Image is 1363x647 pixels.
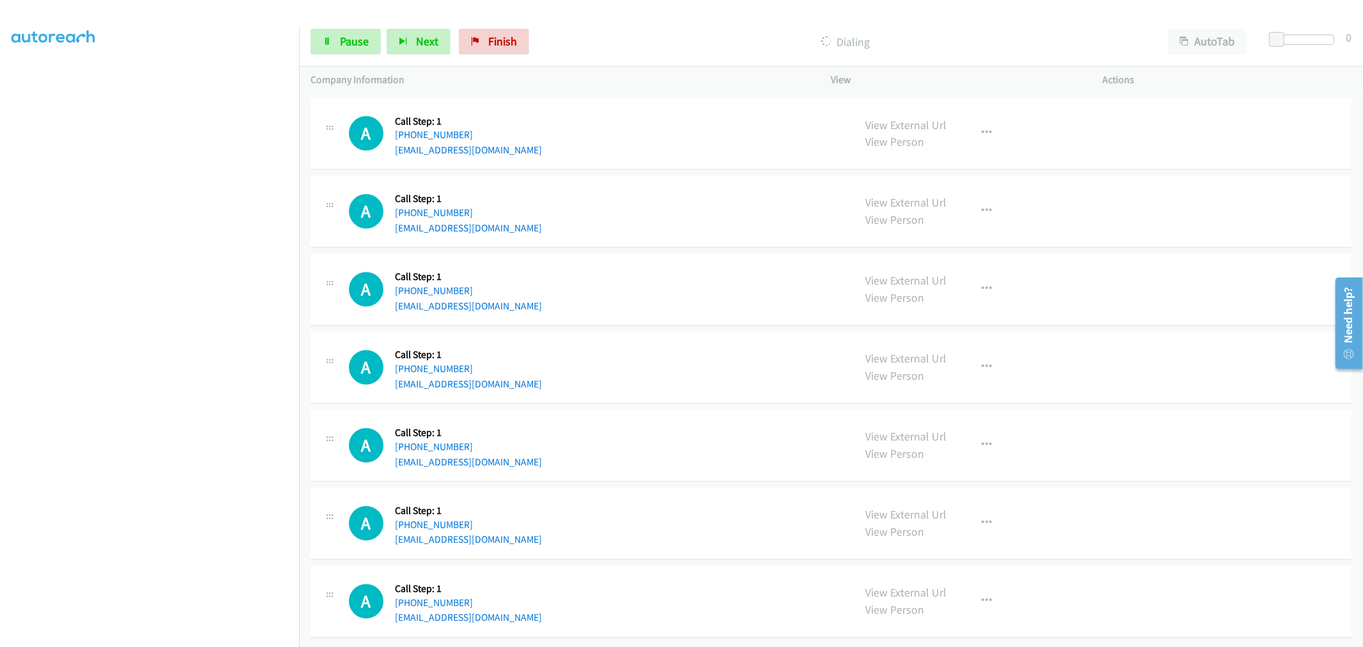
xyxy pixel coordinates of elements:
h5: Call Step: 1 [395,271,542,284]
div: Delay between calls (in seconds) [1275,35,1334,45]
div: The call is yet to be attempted [349,350,383,385]
span: Pause [340,34,369,49]
a: Pause [311,29,381,54]
span: Finish [488,34,517,49]
a: [PHONE_NUMBER] [395,597,473,609]
h5: Call Step: 1 [395,115,542,128]
a: View Person [866,135,925,150]
a: [EMAIL_ADDRESS][DOMAIN_NAME] [395,534,542,546]
a: [PHONE_NUMBER] [395,363,473,375]
h1: A [349,350,383,385]
div: The call is yet to be attempted [349,272,383,307]
a: View Person [866,447,925,462]
div: The call is yet to be attempted [349,116,383,151]
div: 0 [1346,29,1351,46]
a: View Person [866,369,925,384]
a: Finish [459,29,529,54]
a: View External Url [866,118,947,132]
h1: A [349,194,383,229]
a: View External Url [866,508,947,522]
iframe: Resource Center [1327,272,1363,374]
a: [EMAIL_ADDRESS][DOMAIN_NAME] [395,456,542,469]
a: View Person [866,525,925,540]
a: View Person [866,213,925,228]
a: [EMAIL_ADDRESS][DOMAIN_NAME] [395,300,542,313]
a: View External Url [866,586,947,600]
a: View External Url [866,274,947,288]
h1: A [349,116,383,151]
button: AutoTab [1167,29,1247,54]
h1: A [349,584,383,619]
h5: Call Step: 1 [395,505,542,518]
a: [PHONE_NUMBER] [395,207,473,219]
h5: Call Step: 1 [395,427,542,440]
a: View External Url [866,430,947,444]
a: View Person [866,603,925,618]
a: [PHONE_NUMBER] [395,441,473,453]
a: [EMAIL_ADDRESS][DOMAIN_NAME] [395,612,542,624]
span: Next [416,34,438,49]
a: [EMAIL_ADDRESS][DOMAIN_NAME] [395,378,542,391]
p: Actions [1103,72,1351,88]
h5: Call Step: 1 [395,193,542,206]
div: The call is yet to be attempted [349,506,383,541]
a: [EMAIL_ADDRESS][DOMAIN_NAME] [395,144,542,157]
div: The call is yet to be attempted [349,584,383,619]
a: View External Url [866,196,947,210]
a: [EMAIL_ADDRESS][DOMAIN_NAME] [395,222,542,235]
h1: A [349,272,383,307]
p: Company Information [311,72,808,88]
div: The call is yet to be attempted [349,428,383,463]
h5: Call Step: 1 [395,583,542,596]
button: Next [387,29,450,54]
a: [PHONE_NUMBER] [395,129,473,141]
a: View Person [866,291,925,306]
a: [PHONE_NUMBER] [395,519,473,531]
a: [PHONE_NUMBER] [395,285,473,297]
h5: Call Step: 1 [395,349,542,362]
div: The call is yet to be attempted [349,194,383,229]
p: Dialing [546,33,1144,51]
a: View External Url [866,352,947,366]
h1: A [349,428,383,463]
h1: A [349,506,383,541]
iframe: To enrich screen reader interactions, please activate Accessibility in Grammarly extension settings [12,38,299,645]
p: View [831,72,1080,88]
